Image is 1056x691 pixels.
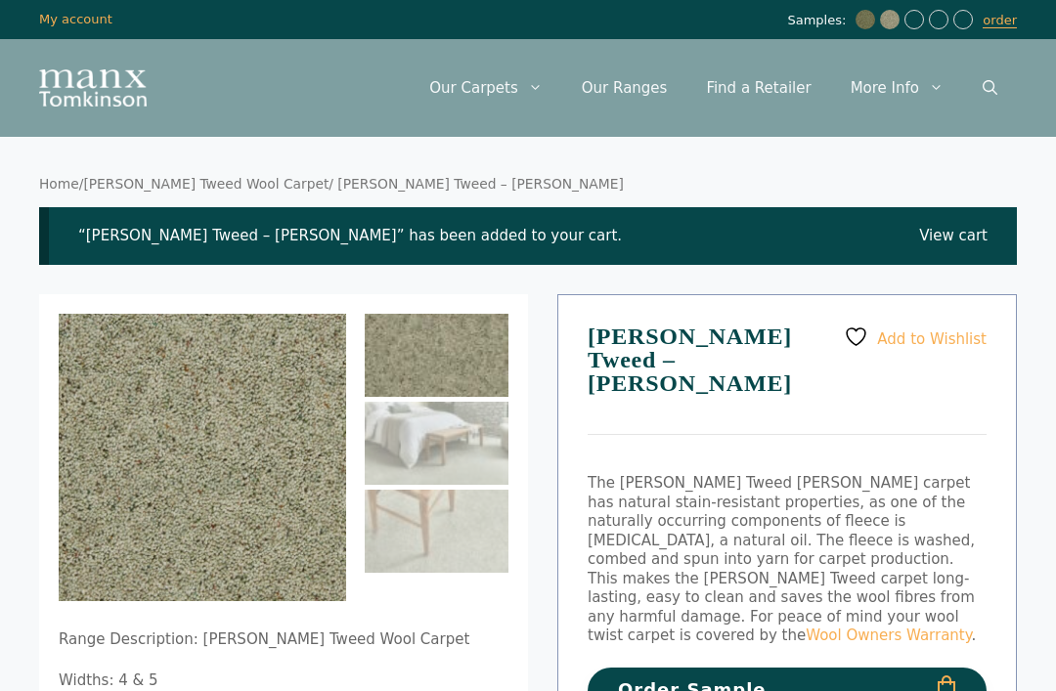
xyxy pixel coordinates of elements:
[588,324,987,435] h1: [PERSON_NAME] Tweed – [PERSON_NAME]
[856,10,875,29] img: Tomkinson Tweed Estate
[59,671,508,691] p: Widths: 4 & 5
[39,207,1017,266] div: “[PERSON_NAME] Tweed – [PERSON_NAME]” has been added to your cart.
[787,13,851,29] span: Samples:
[844,324,987,349] a: Add to Wishlist
[365,490,508,573] img: Tomkinson Tweed - Harris - Image 3
[410,59,562,117] a: Our Carpets
[983,13,1017,28] a: order
[365,402,508,485] img: Tomkinson Tweed - Harris - Image 2
[39,12,112,26] a: My account
[877,330,987,348] span: Add to Wishlist
[686,59,830,117] a: Find a Retailer
[83,176,329,192] a: [PERSON_NAME] Tweed Wool Carpet
[365,314,508,397] img: Tomkinson Tweed - Harris
[410,59,1017,117] nav: Primary
[59,630,508,650] p: Range Description: [PERSON_NAME] Tweed Wool Carpet
[39,176,1017,194] nav: Breadcrumb
[831,59,963,117] a: More Info
[562,59,687,117] a: Our Ranges
[588,474,976,644] span: The [PERSON_NAME] Tweed [PERSON_NAME] carpet has natural stain-resistant properties, as one of th...
[39,69,147,107] img: Manx Tomkinson
[39,176,79,192] a: Home
[919,227,988,246] a: View cart
[963,59,1017,117] a: Open Search Bar
[880,10,900,29] img: Tomkinson Tweed - Harris
[806,626,971,644] a: Wool Owners Warranty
